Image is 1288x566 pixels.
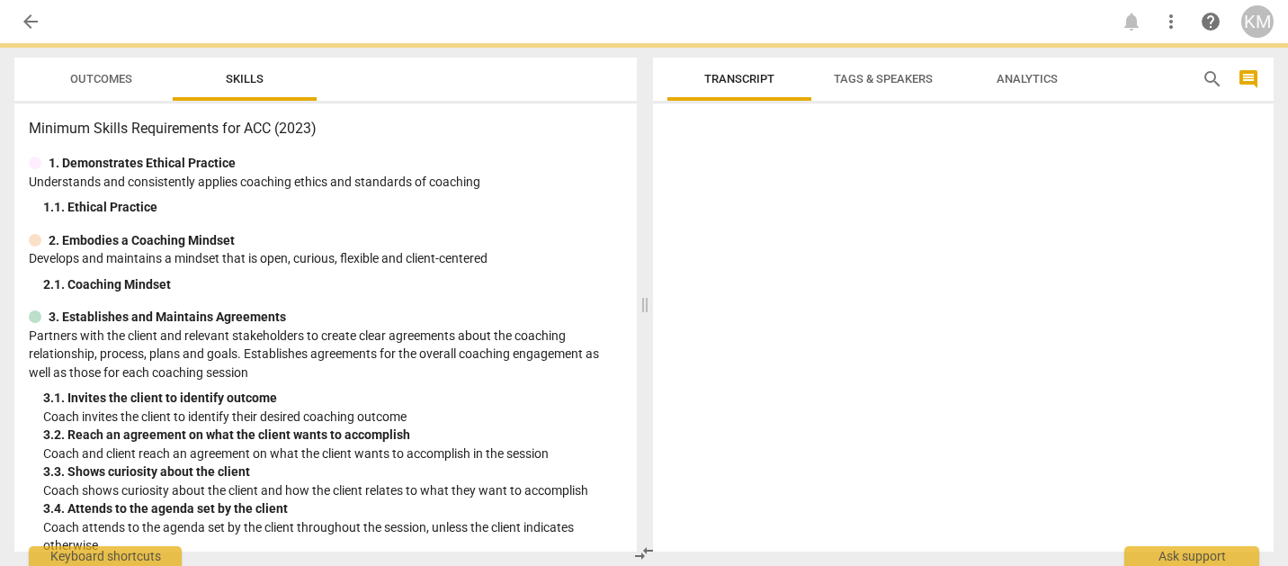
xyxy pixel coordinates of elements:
[29,173,622,192] p: Understands and consistently applies coaching ethics and standards of coaching
[704,72,774,85] span: Transcript
[43,463,622,481] div: 3. 3. Shows curiosity about the client
[49,308,286,327] p: 3. Establishes and Maintains Agreements
[633,543,655,564] span: compare_arrows
[29,118,622,139] h3: Minimum Skills Requirements for ACC (2023)
[1200,11,1221,32] span: help
[997,72,1058,85] span: Analytics
[70,72,132,85] span: Outcomes
[43,445,622,463] p: Coach and client reach an agreement on what the client wants to accomplish in the session
[226,72,264,85] span: Skills
[43,481,622,500] p: Coach shows curiosity about the client and how the client relates to what they want to accomplish
[43,426,622,445] div: 3. 2. Reach an agreement on what the client wants to accomplish
[1202,68,1223,90] span: search
[43,518,622,555] p: Coach attends to the agenda set by the client throughout the session, unless the client indicates...
[1194,5,1227,38] a: Help
[1234,65,1263,94] button: Show/Hide comments
[29,327,622,382] p: Partners with the client and relevant stakeholders to create clear agreements about the coaching ...
[1241,5,1274,38] button: KM
[1124,546,1259,566] div: Ask support
[1198,65,1227,94] button: Search
[43,389,622,408] div: 3. 1. Invites the client to identify outcome
[834,72,933,85] span: Tags & Speakers
[20,11,41,32] span: arrow_back
[43,198,622,217] div: 1. 1. Ethical Practice
[43,408,622,427] p: Coach invites the client to identify their desired coaching outcome
[49,231,235,250] p: 2. Embodies a Coaching Mindset
[49,154,236,173] p: 1. Demonstrates Ethical Practice
[29,249,622,268] p: Develops and maintains a mindset that is open, curious, flexible and client-centered
[1160,11,1182,32] span: more_vert
[43,499,622,518] div: 3. 4. Attends to the agenda set by the client
[43,275,622,294] div: 2. 1. Coaching Mindset
[29,546,182,566] div: Keyboard shortcuts
[1238,68,1259,90] span: comment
